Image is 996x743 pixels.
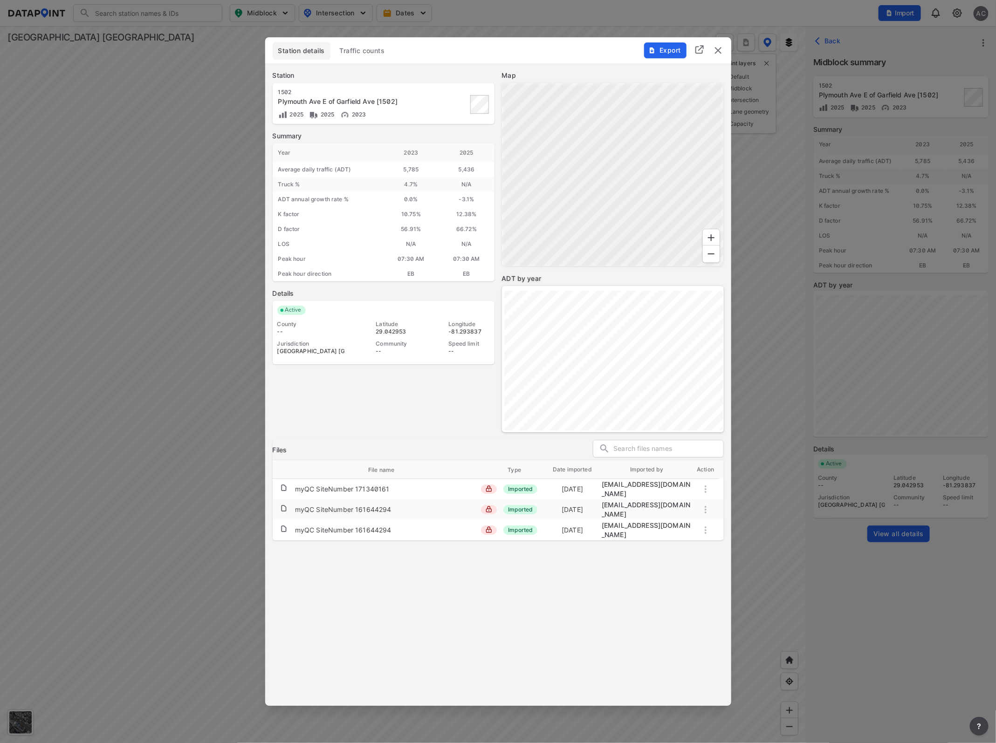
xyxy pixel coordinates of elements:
[309,110,318,119] img: Vehicle class
[282,306,306,315] span: Active
[277,328,344,335] div: --
[614,442,723,456] input: Search files names
[648,47,656,54] img: File%20-%20Download.70cf71cd.svg
[602,480,692,498] div: migration@data-point.io
[713,45,724,56] button: delete
[278,46,325,55] span: Station details
[340,110,350,119] img: Vehicle speed
[449,320,490,328] div: Longitude
[295,484,390,494] div: myQC SiteNumber 171340161
[384,222,439,237] div: 56.91%
[384,252,439,266] div: 07:30 AM
[975,721,983,732] span: ?
[502,71,724,80] label: Map
[376,348,417,355] div: --
[273,266,384,281] div: Peak hour direction
[340,46,385,55] span: Traffic counts
[277,340,344,348] div: Jurisdiction
[503,484,537,494] span: Imported
[602,500,692,519] div: migration@data-point.io
[350,111,366,118] span: 2023
[702,229,720,246] div: Zoom In
[602,460,692,479] th: Imported by
[273,177,384,192] div: Truck %
[295,525,392,535] div: myQC SiteNumber 161644294
[543,501,602,518] td: [DATE]
[384,143,439,162] div: 2023
[439,177,495,192] div: N/A
[694,44,705,55] img: full_screen.b7bf9a36.svg
[508,466,534,474] span: Type
[273,207,384,222] div: K factor
[273,162,384,177] div: Average daily traffic (ADT)
[543,480,602,498] td: [DATE]
[644,42,687,58] button: Export
[486,526,492,533] img: lock_close.8fab59a9.svg
[273,222,384,237] div: D factor
[280,525,288,532] img: file.af1f9d02.svg
[702,245,720,263] div: Zoom Out
[502,274,724,283] label: ADT by year
[439,252,495,266] div: 07:30 AM
[280,484,288,491] img: file.af1f9d02.svg
[273,445,287,455] h3: Files
[649,46,680,55] span: Export
[449,340,490,348] div: Speed limit
[273,289,495,298] label: Details
[384,177,439,192] div: 4.7 %
[449,348,490,355] div: --
[439,143,495,162] div: 2025
[449,328,490,335] div: -81.293837
[713,45,724,56] img: close.efbf2170.svg
[503,525,537,535] span: Imported
[543,521,602,539] td: [DATE]
[543,460,602,479] th: Date imported
[384,207,439,222] div: 10.75%
[692,460,719,479] th: Action
[384,266,439,281] div: EB
[384,237,439,252] div: N/A
[486,485,492,492] img: lock_close.8fab59a9.svg
[376,328,417,335] div: 29.042953
[273,131,495,141] label: Summary
[439,266,495,281] div: EB
[280,504,288,512] img: file.af1f9d02.svg
[273,252,384,266] div: Peak hour
[278,110,288,119] img: Volume count
[486,506,492,512] img: lock_close.8fab59a9.svg
[970,717,989,736] button: more
[273,42,724,60] div: basic tabs example
[288,111,304,118] span: 2025
[295,505,392,514] div: myQC SiteNumber 161644294
[318,111,335,118] span: 2025
[278,97,421,106] div: Plymouth Ave E of Garfield Ave [1502]
[384,192,439,207] div: 0.0 %
[368,466,406,474] span: File name
[273,71,495,80] label: Station
[439,192,495,207] div: -3.1 %
[439,222,495,237] div: 66.72%
[384,162,439,177] div: 5,785
[706,248,717,259] svg: Zoom Out
[439,237,495,252] div: N/A
[273,237,384,252] div: LOS
[277,320,344,328] div: County
[273,192,384,207] div: ADT annual growth rate %
[376,320,417,328] div: Latitude
[278,89,421,96] div: 1502
[439,207,495,222] div: 12.38%
[706,232,717,243] svg: Zoom In
[503,505,537,514] span: Imported
[273,143,384,162] div: Year
[376,340,417,348] div: Community
[602,521,692,539] div: migration@data-point.io
[439,162,495,177] div: 5,436
[277,348,344,355] div: [GEOGRAPHIC_DATA] [GEOGRAPHIC_DATA]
